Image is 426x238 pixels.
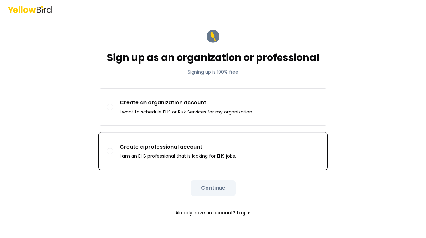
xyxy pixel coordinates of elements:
p: I want to schedule EHS or Risk Services for my organization [120,109,252,115]
p: Create a professional account [120,143,236,151]
button: Create an organization accountI want to schedule EHS or Risk Services for my organization [107,104,113,110]
button: Create a professional accountI am an EHS professional that is looking for EHS jobs. [107,148,113,154]
p: Create an organization account [120,99,252,107]
p: Signing up is 100% free [107,69,319,75]
p: Already have an account? [99,206,327,219]
a: Log in [237,206,251,219]
p: I am an EHS professional that is looking for EHS jobs. [120,153,236,159]
h1: Sign up as an organization or professional [107,52,319,64]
